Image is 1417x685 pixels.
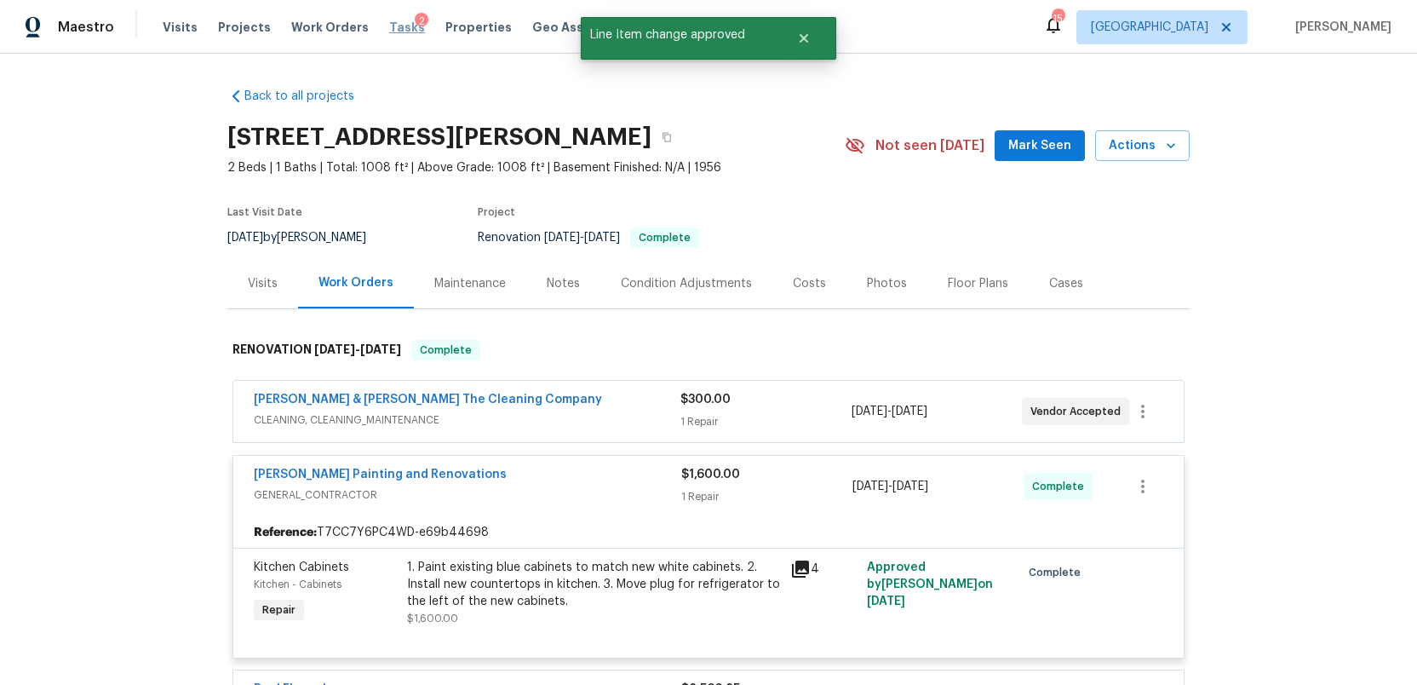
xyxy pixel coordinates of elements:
button: Copy Address [651,122,682,153]
div: Costs [793,275,826,292]
span: Vendor Accepted [1030,403,1127,420]
span: Complete [1029,564,1087,581]
span: Project [478,207,515,217]
span: Geo Assignments [532,19,643,36]
span: [GEOGRAPHIC_DATA] [1091,19,1208,36]
div: Photos [867,275,907,292]
span: [DATE] [227,232,263,244]
button: Actions [1095,130,1190,162]
div: 1 Repair [680,413,851,430]
span: Complete [413,342,479,359]
div: Notes [547,275,580,292]
span: $300.00 [680,394,731,406]
span: [DATE] [892,406,927,417]
h6: RENOVATION [232,340,401,360]
span: - [852,403,927,420]
div: Condition Adjustments [621,275,752,292]
h2: [STREET_ADDRESS][PERSON_NAME] [227,129,651,146]
span: Actions [1109,135,1176,157]
span: Last Visit Date [227,207,302,217]
div: Floor Plans [948,275,1008,292]
span: GENERAL_CONTRACTOR [254,486,681,504]
div: Work Orders [318,274,393,291]
span: Approved by [PERSON_NAME] on [867,561,993,607]
div: T7CC7Y6PC4WD-e69b44698 [233,517,1184,548]
div: 2 [415,13,428,30]
a: [PERSON_NAME] & [PERSON_NAME] The Cleaning Company [254,394,602,406]
span: [DATE] [360,343,401,355]
span: - [544,232,620,244]
span: $1,600.00 [681,469,740,481]
span: Renovation [478,232,699,244]
div: 4 [790,559,857,579]
div: Maintenance [434,275,506,292]
span: Kitchen - Cabinets [254,579,341,590]
span: [DATE] [852,406,887,417]
span: Maestro [58,19,114,36]
div: RENOVATION [DATE]-[DATE]Complete [227,323,1190,377]
span: Mark Seen [1008,135,1071,157]
span: [PERSON_NAME] [1288,19,1391,36]
span: Repair [255,602,302,619]
span: [DATE] [867,596,905,607]
span: Visits [163,19,198,36]
span: Line Item change approved [581,17,776,53]
span: Properties [445,19,512,36]
span: $1,600.00 [407,613,458,624]
button: Close [776,21,832,55]
span: Tasks [389,21,425,33]
div: Cases [1049,275,1083,292]
span: Kitchen Cabinets [254,561,349,573]
span: - [314,343,401,355]
div: 1. Paint existing blue cabinets to match new white cabinets. 2. Install new countertops in kitche... [407,559,780,610]
div: 15 [1052,10,1064,27]
span: Not seen [DATE] [875,137,984,154]
span: Complete [1032,478,1091,495]
span: 2 Beds | 1 Baths | Total: 1008 ft² | Above Grade: 1008 ft² | Basement Finished: N/A | 1956 [227,159,845,176]
b: Reference: [254,524,317,541]
span: [DATE] [852,481,888,492]
span: [DATE] [892,481,928,492]
span: - [852,478,928,495]
span: CLEANING, CLEANING_MAINTENANCE [254,412,680,429]
a: Back to all projects [227,88,391,105]
a: [PERSON_NAME] Painting and Renovations [254,469,507,481]
span: Complete [632,233,697,243]
span: [DATE] [584,232,620,244]
div: Visits [248,275,278,292]
div: by [PERSON_NAME] [227,227,387,248]
span: Projects [218,19,271,36]
span: Work Orders [291,19,369,36]
span: [DATE] [314,343,355,355]
span: [DATE] [544,232,580,244]
button: Mark Seen [995,130,1085,162]
div: 1 Repair [681,488,852,505]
